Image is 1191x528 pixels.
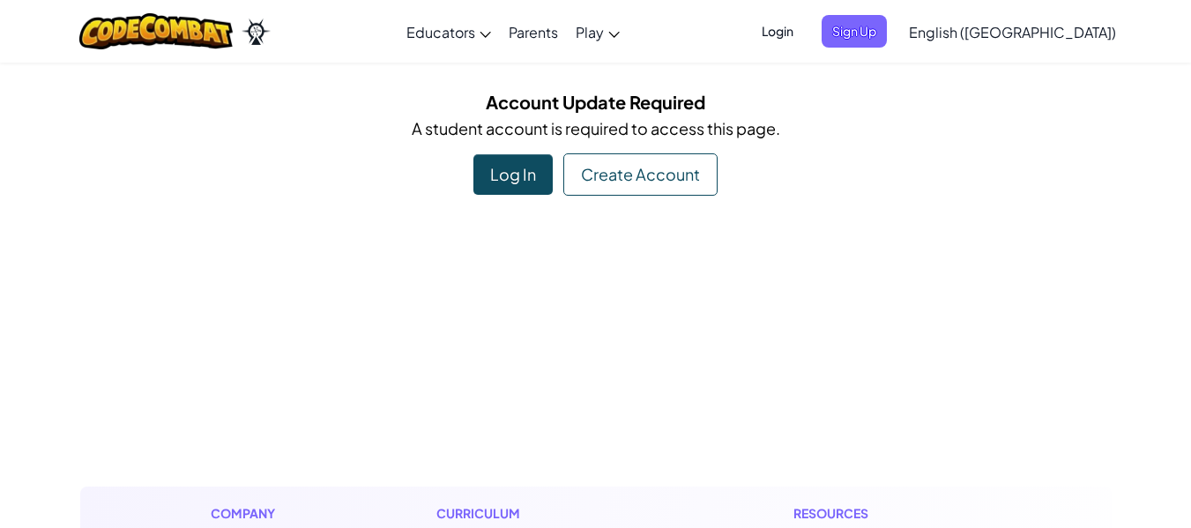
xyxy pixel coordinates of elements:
[211,504,293,523] h1: Company
[242,19,270,45] img: Ozaria
[473,154,553,195] div: Log In
[576,23,604,41] span: Play
[563,153,718,196] div: Create Account
[909,23,1116,41] span: English ([GEOGRAPHIC_DATA])
[398,8,500,56] a: Educators
[436,504,650,523] h1: Curriculum
[500,8,567,56] a: Parents
[751,15,804,48] button: Login
[822,15,887,48] button: Sign Up
[900,8,1125,56] a: English ([GEOGRAPHIC_DATA])
[793,504,981,523] h1: Resources
[406,23,475,41] span: Educators
[79,13,234,49] img: CodeCombat logo
[567,8,629,56] a: Play
[93,88,1098,115] h5: Account Update Required
[93,115,1098,141] p: A student account is required to access this page.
